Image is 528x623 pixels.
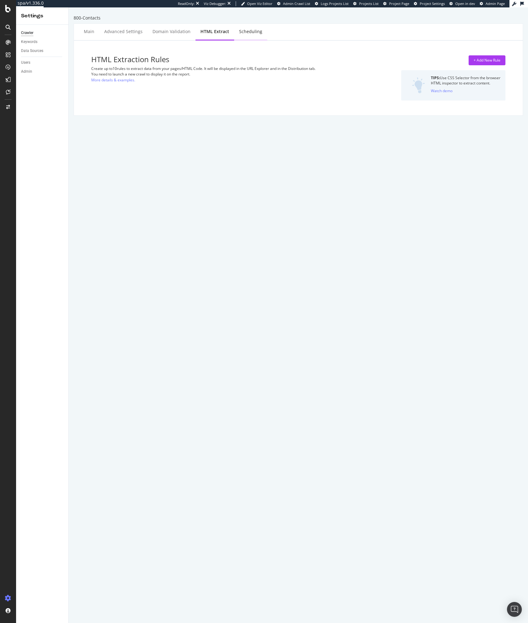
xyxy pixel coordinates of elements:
div: Open Intercom Messenger [507,602,522,617]
div: You need to launch a new crawl to display it on the report. [91,71,364,77]
div: + Add New Rule [474,58,500,63]
span: Project Settings [420,1,445,6]
div: Domain Validation [152,28,191,35]
a: Admin [21,68,64,75]
div: Users [21,59,30,66]
div: HTML Extract [200,28,229,35]
img: DZQOUYU0WpgAAAAASUVORK5CYII= [412,77,425,93]
div: 800-Contacts [74,15,523,21]
div: Watch demo [431,88,453,93]
div: Keywords [21,39,37,45]
a: Project Settings [414,1,445,6]
div: Use CSS Selector from the browser [431,75,500,80]
a: Open Viz Editor [241,1,273,6]
div: Main [84,28,94,35]
span: Open Viz Editor [247,1,273,6]
a: More details & examples. [91,77,135,83]
span: Open in dev [455,1,475,6]
a: Users [21,59,64,66]
a: Keywords [21,39,64,45]
div: HTML inspector to extract content. [431,80,500,86]
div: Crawler [21,30,33,36]
a: Logs Projects List [315,1,349,6]
div: Settings [21,12,63,19]
a: Projects List [353,1,379,6]
a: Crawler [21,30,64,36]
div: ReadOnly: [178,1,195,6]
div: Advanced Settings [104,28,143,35]
span: Projects List [359,1,379,6]
a: Admin Page [480,1,505,6]
span: Project Page [389,1,409,6]
a: Project Page [383,1,409,6]
strong: TIPS: [431,75,440,80]
div: Create up to 10 rules to extract data from your pages/HTML Code. It will be displayed in the URL ... [91,66,364,71]
a: Admin Crawl List [277,1,310,6]
div: Admin [21,68,32,75]
span: Logs Projects List [321,1,349,6]
span: Admin Page [486,1,505,6]
a: Open in dev [449,1,475,6]
div: Data Sources [21,48,43,54]
span: Admin Crawl List [283,1,310,6]
button: Watch demo [431,86,453,96]
div: Scheduling [239,28,262,35]
h3: HTML Extraction Rules [91,55,364,63]
a: Data Sources [21,48,64,54]
button: + Add New Rule [469,55,505,65]
div: Viz Debugger: [204,1,226,6]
